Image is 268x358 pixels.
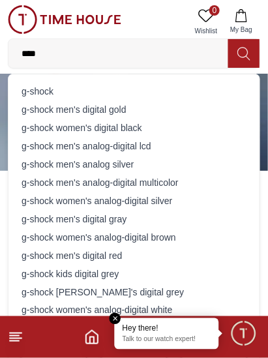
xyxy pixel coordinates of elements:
div: g-shock women's analog-digital brown [16,228,252,246]
div: g-shock men's digital gray [16,210,252,228]
div: g-shock women's analog-digital white [16,301,252,320]
button: My Bag [222,5,260,38]
span: My Bag [225,25,258,35]
div: Chat Widget [230,320,258,348]
div: g-shock [PERSON_NAME]'s digital grey [16,283,252,301]
div: g-shock men's analog-digital lcd [16,137,252,155]
div: Hey there! [123,323,211,334]
span: 0 [209,5,220,16]
em: Close tooltip [110,313,121,325]
div: g-shock men's digital red [16,246,252,265]
div: g-shock men's analog-digital multicolor [16,173,252,192]
span: Wishlist [190,26,222,36]
p: Talk to our watch expert! [123,335,211,344]
div: g-shock women's digital black [16,119,252,137]
div: g-shock men's digital gold [16,100,252,119]
div: g-shock [16,82,252,100]
div: g-shock women's analog-digital silver [16,192,252,210]
a: 0Wishlist [190,5,222,38]
a: Home [84,329,100,345]
img: ... [8,5,121,34]
div: g-shock men's analog silver [16,155,252,173]
div: g-shock kids digital grey [16,265,252,283]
